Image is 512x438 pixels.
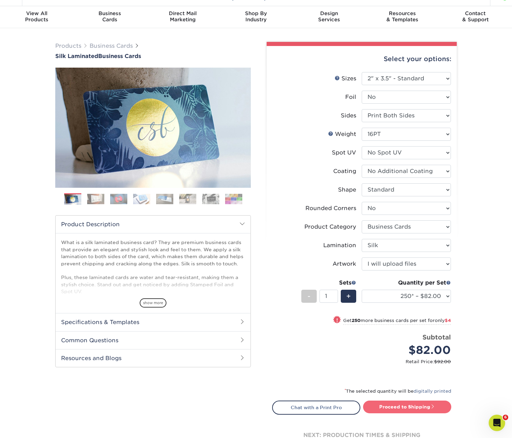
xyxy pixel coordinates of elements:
[434,359,451,364] span: $92.00
[87,194,104,204] img: Business Cards 02
[439,6,512,28] a: Contact& Support
[55,53,251,59] a: Silk LaminatedBusiness Cards
[55,43,81,49] a: Products
[323,241,356,250] div: Lamination
[414,389,451,394] a: digitally printed
[219,10,292,23] div: Industry
[307,291,311,301] span: -
[345,389,451,394] small: The selected quantity will be
[110,194,127,204] img: Business Cards 03
[445,318,451,323] span: $4
[301,279,356,287] div: Sets
[328,130,356,138] div: Weight
[367,342,451,358] div: $82.00
[293,10,366,23] div: Services
[352,318,361,323] strong: 250
[179,194,196,204] img: Business Cards 06
[366,6,439,28] a: Resources& Templates
[343,318,451,325] small: Get more business cards per set for
[439,10,512,16] span: Contact
[55,53,98,59] span: Silk Laminated
[366,10,439,16] span: Resources
[435,318,451,323] span: only
[2,417,58,436] iframe: Google Customer Reviews
[439,10,512,23] div: & Support
[219,10,292,16] span: Shop By
[140,298,166,308] span: show more
[305,204,356,212] div: Rounded Corners
[55,30,251,226] img: Silk Laminated 01
[146,6,219,28] a: Direct MailMarketing
[422,333,451,341] strong: Subtotal
[336,316,338,324] span: !
[363,401,451,413] a: Proceed to Shipping
[362,279,451,287] div: Quantity per Set
[332,149,356,157] div: Spot UV
[64,191,81,208] img: Business Cards 01
[225,194,242,204] img: Business Cards 08
[56,313,251,331] h2: Specifications & Templates
[146,10,219,23] div: Marketing
[146,10,219,16] span: Direct Mail
[333,260,356,268] div: Artwork
[272,401,360,414] a: Chat with a Print Pro
[156,194,173,204] img: Business Cards 05
[55,53,251,59] h1: Business Cards
[333,167,356,175] div: Coating
[345,93,356,101] div: Foil
[293,6,366,28] a: DesignServices
[73,10,146,23] div: Cards
[278,358,451,365] small: Retail Price:
[341,112,356,120] div: Sides
[272,46,451,72] div: Select your options:
[133,194,150,204] img: Business Cards 04
[346,291,351,301] span: +
[219,6,292,28] a: Shop ByIndustry
[366,10,439,23] div: & Templates
[304,223,356,231] div: Product Category
[73,10,146,16] span: Business
[335,74,356,83] div: Sizes
[503,415,508,420] span: 6
[73,6,146,28] a: BusinessCards
[56,349,251,367] h2: Resources and Blogs
[202,194,219,204] img: Business Cards 07
[489,415,505,431] iframe: Intercom live chat
[56,216,251,233] h2: Product Description
[56,331,251,349] h2: Common Questions
[338,186,356,194] div: Shape
[61,239,245,351] p: What is a silk laminated business card? They are premium business cards that provide an elegant a...
[90,43,133,49] a: Business Cards
[293,10,366,16] span: Design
